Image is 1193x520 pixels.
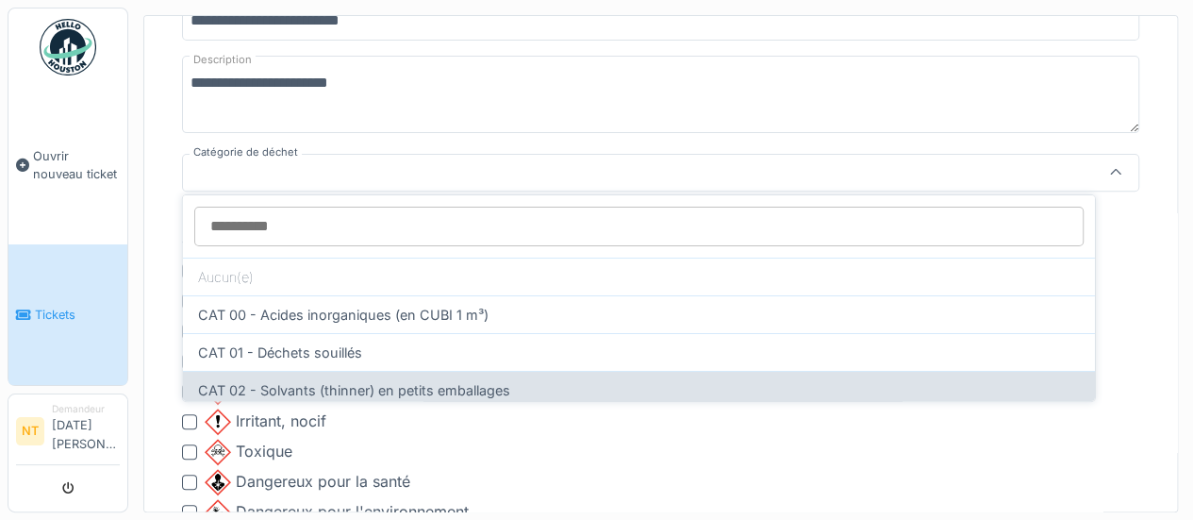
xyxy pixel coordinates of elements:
span: Ouvrir nouveau ticket [33,147,120,183]
img: OW0FDO2FwAAAABJRU5ErkJggg== [205,409,231,435]
img: Badge_color-CXgf-gQk.svg [40,19,96,75]
div: Toxique [205,439,292,465]
img: gAAAAASUVORK5CYII= [205,469,231,495]
div: CAT 02 - Solvants (thinner) en petits emballages [183,371,1095,409]
a: Ouvrir nouveau ticket [8,86,127,244]
div: CAT 01 - Déchets souillés [183,333,1095,371]
li: NT [16,417,44,445]
div: Irritant, nocif [205,409,326,435]
span: Tickets [35,306,120,324]
div: CAT 00 - Acides inorganiques (en CUBI 1 m³) [183,295,1095,333]
div: Aucun(e) [183,258,1095,295]
a: NT Demandeur[DATE][PERSON_NAME] [16,402,120,465]
a: Tickets [8,244,127,385]
div: Dangereux pour la santé [205,469,410,495]
li: [DATE][PERSON_NAME] [52,402,120,461]
div: Demandeur [52,402,120,416]
label: Catégorie de déchet [190,144,302,160]
img: sLrRMbIGPmCF7ZWRskY+8odImWcjNFvc7q+Ssb411JdXyPjZS8KGy3jNa9uu46X8fPzP0KgPPUqbRtnAAAAAElFTkSuQmCC [205,439,231,465]
label: Description [190,48,256,72]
